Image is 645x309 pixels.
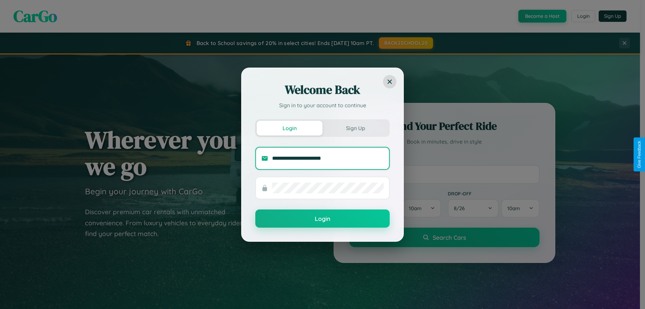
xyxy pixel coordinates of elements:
[322,121,388,136] button: Sign Up
[255,82,390,98] h2: Welcome Back
[255,209,390,228] button: Login
[637,141,642,168] div: Give Feedback
[255,101,390,109] p: Sign in to your account to continue
[257,121,322,136] button: Login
